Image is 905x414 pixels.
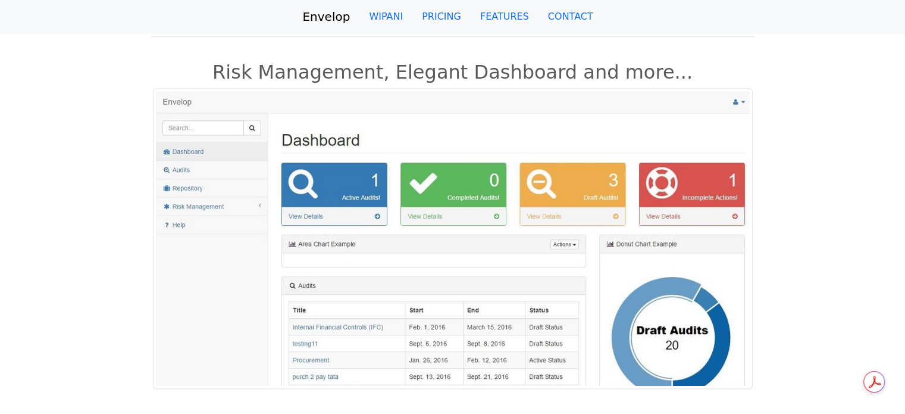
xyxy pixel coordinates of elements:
[359,5,412,29] a: WIPANI
[412,5,471,29] a: PRICING
[471,5,538,29] a: FEATURES
[538,5,603,29] a: CONTACT
[302,5,350,29] a: Envelop
[153,88,753,389] img: GRC Envelop dashboard for audits and risk management.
